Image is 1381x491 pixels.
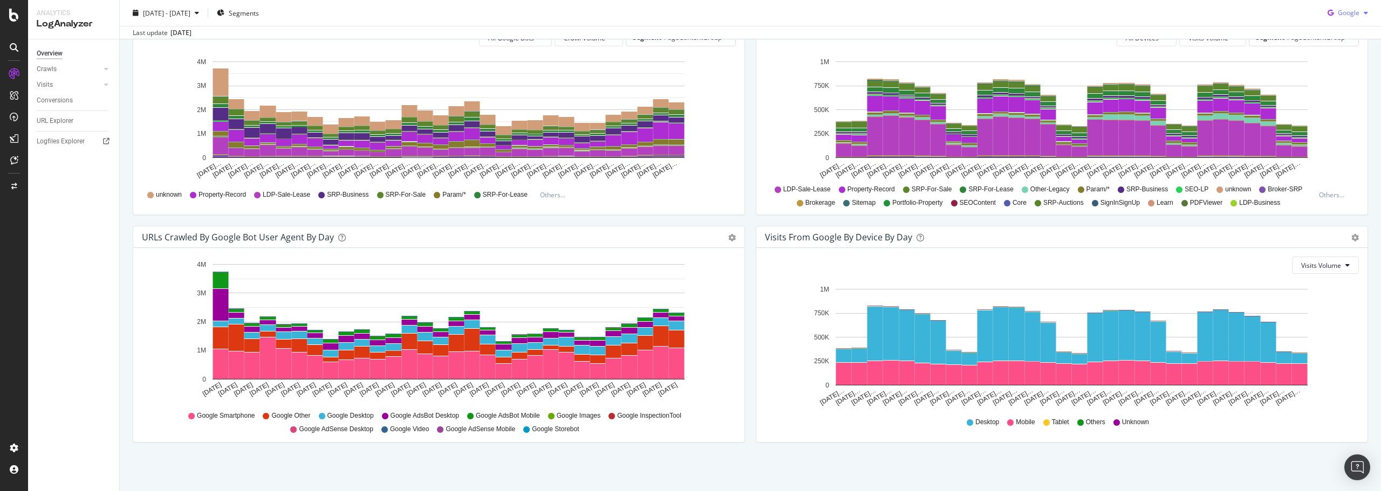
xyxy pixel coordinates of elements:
span: Visits Volume [1301,261,1341,270]
span: Other-Legacy [1030,185,1070,194]
div: Open Intercom Messenger [1344,454,1370,480]
span: [DATE] - [DATE] [143,8,190,17]
div: A chart. [142,55,732,180]
a: URL Explorer [37,115,112,127]
text: 0 [202,376,206,383]
span: Portfolio-Property [892,198,942,208]
text: [DATE] [374,381,395,398]
span: Param/* [1086,185,1110,194]
text: [DATE] [421,381,443,398]
text: [DATE] [201,381,223,398]
span: PDFViewer [1190,198,1222,208]
text: [DATE] [343,381,364,398]
span: Property-Record [199,190,246,199]
div: Logfiles Explorer [37,136,85,147]
div: LogAnalyzer [37,18,111,30]
span: Google Desktop [327,411,374,420]
span: Core [1013,198,1027,208]
span: SEO-LP [1185,185,1208,194]
span: LDP-Sale-Lease [783,185,831,194]
div: Others... [1319,190,1349,199]
text: [DATE] [390,381,412,398]
button: [DATE] - [DATE] [128,4,203,22]
text: [DATE] [657,381,679,398]
text: 4M [197,261,206,268]
text: 250K [814,130,829,137]
span: SRP-For-Sale [386,190,426,199]
span: Param/* [442,190,466,199]
div: Others... [540,190,570,199]
button: Visits Volume [1292,257,1359,274]
text: [DATE] [406,381,427,398]
span: SEOContent [960,198,996,208]
text: 4M [197,58,206,66]
button: Segments [213,4,263,22]
span: Broker-SRP [1268,185,1302,194]
text: [DATE] [563,381,584,398]
span: Brokerage [805,198,835,208]
text: 750K [814,82,829,89]
span: Others [1086,418,1105,427]
svg: A chart. [765,282,1355,407]
text: [DATE] [610,381,631,398]
span: Google AdSense Mobile [446,425,515,434]
text: 2M [197,318,206,326]
text: 0 [825,154,829,162]
span: Learn [1157,198,1173,208]
text: 3M [197,82,206,89]
text: [DATE] [280,381,302,398]
span: Google [1338,8,1359,17]
span: Unknown [1122,418,1149,427]
a: Crawls [37,64,101,75]
text: [DATE] [358,381,380,398]
text: 0 [202,154,206,162]
span: LDP-Business [1239,198,1280,208]
text: [DATE] [516,381,537,398]
text: [DATE] [484,381,505,398]
span: Sitemap [852,198,876,208]
text: 1M [197,347,206,355]
a: Conversions [37,95,112,106]
button: Google [1323,4,1372,22]
span: SRP-For-Lease [483,190,528,199]
div: gear [728,234,736,241]
span: SRP-Auctions [1043,198,1084,208]
span: Google Images [557,411,600,420]
span: Property-Record [847,185,895,194]
div: Visits [37,79,53,91]
text: [DATE] [311,381,333,398]
span: SRP-For-Sale [912,185,952,194]
div: Last update [133,28,192,38]
text: [DATE] [248,381,270,398]
text: [DATE] [594,381,616,398]
a: Visits [37,79,101,91]
text: 250K [814,357,829,365]
text: [DATE] [327,381,348,398]
text: [DATE] [578,381,600,398]
span: Google Video [390,425,429,434]
svg: A chart. [142,257,732,406]
text: [DATE] [641,381,663,398]
a: Overview [37,48,112,59]
text: 1M [197,130,206,137]
span: Google Other [271,411,310,420]
span: SRP-Business [1126,185,1168,194]
span: SignInSignUp [1100,198,1140,208]
text: 750K [814,309,829,317]
text: [DATE] [264,381,285,398]
span: Google AdsBot Desktop [391,411,459,420]
text: [DATE] [233,381,254,398]
text: [DATE] [437,381,459,398]
span: unknown [1225,185,1251,194]
svg: A chart. [765,55,1355,180]
span: Tablet [1052,418,1069,427]
text: 1M [820,286,829,293]
span: Google InspectionTool [617,411,681,420]
div: URLs Crawled by Google bot User Agent By Day [142,232,334,243]
span: Google AdsBot Mobile [476,411,540,420]
div: [DATE] [170,28,192,38]
div: Analytics [37,9,111,18]
text: [DATE] [453,381,474,398]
